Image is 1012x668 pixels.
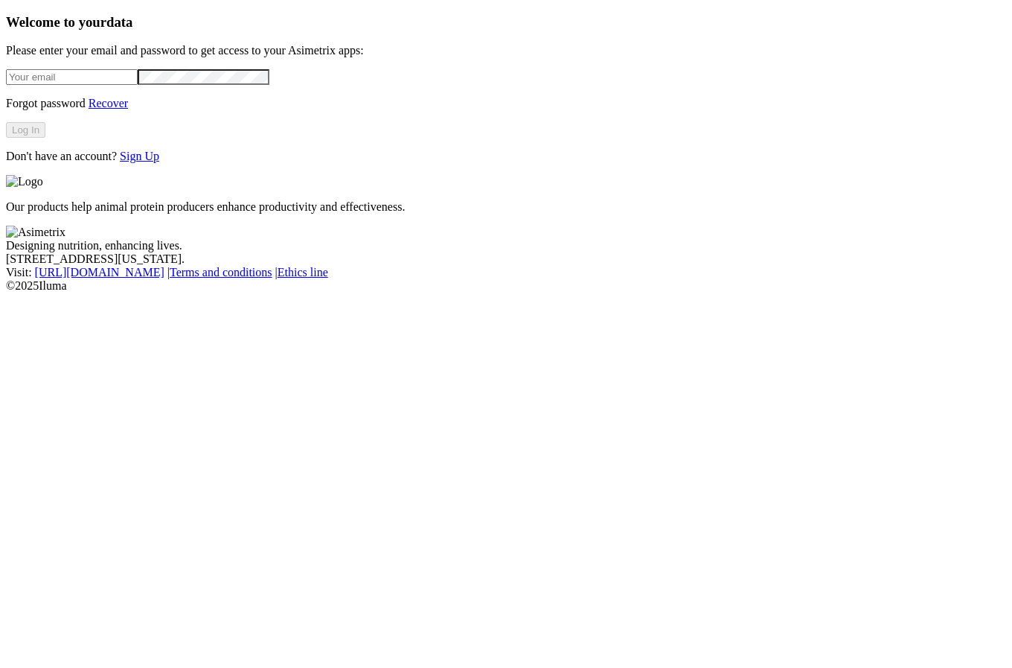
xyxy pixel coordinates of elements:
[6,239,1006,252] div: Designing nutrition, enhancing lives.
[6,266,1006,279] div: Visit : | |
[6,200,1006,214] p: Our products help animal protein producers enhance productivity and effectiveness.
[6,14,1006,31] h3: Welcome to your
[120,150,159,162] a: Sign Up
[6,279,1006,293] div: © 2025 Iluma
[106,14,132,30] span: data
[6,122,45,138] button: Log In
[6,97,1006,110] p: Forgot password
[6,252,1006,266] div: [STREET_ADDRESS][US_STATE].
[35,266,164,279] a: [URL][DOMAIN_NAME]
[6,44,1006,57] p: Please enter your email and password to get access to your Asimetrix apps:
[6,226,65,239] img: Asimetrix
[6,150,1006,163] p: Don't have an account?
[89,97,128,109] a: Recover
[278,266,328,279] a: Ethics line
[170,266,272,279] a: Terms and conditions
[6,175,43,188] img: Logo
[6,69,138,85] input: Your email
